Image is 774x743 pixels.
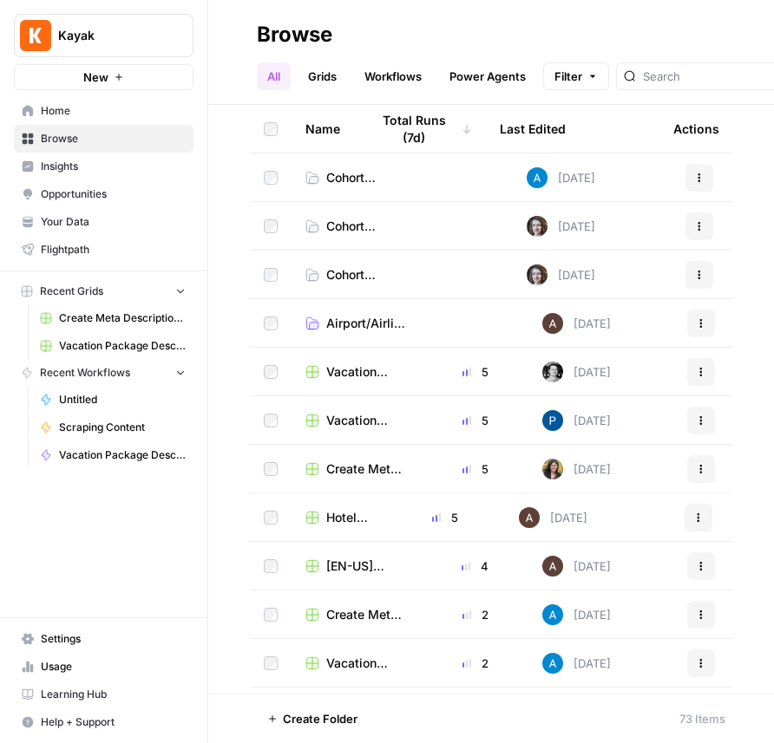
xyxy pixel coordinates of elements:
[14,360,193,386] button: Recent Workflows
[83,68,108,86] span: New
[14,278,193,304] button: Recent Grids
[298,62,347,90] a: Grids
[326,169,383,186] span: Cohort Exercises - Sessions 3 & 4
[14,653,193,681] a: Usage
[305,218,383,235] a: Cohort Exercises - Session 2
[542,410,563,431] img: pl7e58t6qlk7gfgh2zr3oyga3gis
[326,509,371,526] span: Hotel Net New Content
[326,363,408,381] span: Vacation Package Description Generator ([PERSON_NAME]) Grid
[41,714,186,730] span: Help + Support
[20,20,51,51] img: Kayak Logo
[542,653,611,674] div: [DATE]
[542,459,611,479] div: [DATE]
[542,556,611,577] div: [DATE]
[305,606,408,623] a: Create Meta Description ([PERSON_NAME]) Grid
[14,153,193,180] a: Insights
[41,687,186,702] span: Learning Hub
[527,167,595,188] div: [DATE]
[305,655,408,672] a: Vacation Package Description Generator ([PERSON_NAME]) Grid
[436,557,515,575] div: 4
[439,62,536,90] a: Power Agents
[305,363,408,381] a: Vacation Package Description Generator ([PERSON_NAME]) Grid
[326,412,408,429] span: Vacation package description generator ([PERSON_NAME]) Grid
[41,103,186,119] span: Home
[14,180,193,208] a: Opportunities
[436,460,515,478] div: 5
[305,315,408,332] a: Airport/Airline Fact Update
[305,412,408,429] a: Vacation package description generator ([PERSON_NAME]) Grid
[326,655,408,672] span: Vacation Package Description Generator ([PERSON_NAME]) Grid
[399,509,491,526] div: 5
[673,105,719,153] div: Actions
[527,216,548,237] img: rz7p8tmnmqi1pt4pno23fskyt2v8
[14,708,193,736] button: Help + Support
[40,284,103,299] span: Recent Grids
[542,362,563,382] img: 4vx69xode0b6rvenq8fzgxnr47hp
[305,557,408,575] a: [EN-US] Airport/Airline Content Refresh
[14,14,193,57] button: Workspace: Kayak
[41,214,186,230] span: Your Data
[326,557,408,575] span: [EN-US] Airport/Airline Content Refresh
[41,631,186,647] span: Settings
[14,236,193,264] a: Flightpath
[436,606,515,623] div: 2
[32,304,193,332] a: Create Meta Description ([PERSON_NAME]) Grid
[543,62,609,90] button: Filter
[58,27,163,44] span: Kayak
[370,105,472,153] div: Total Runs (7d)
[41,659,186,675] span: Usage
[305,105,342,153] div: Name
[519,507,540,528] img: wtbmvrjo3qvncyiyitl6zoukl9gz
[542,604,611,625] div: [DATE]
[527,264,595,285] div: [DATE]
[257,21,332,49] div: Browse
[542,604,563,625] img: o3cqybgnmipr355j8nz4zpq1mc6x
[542,362,611,382] div: [DATE]
[257,62,291,90] a: All
[542,459,563,479] img: re7xpd5lpd6r3te7ued3p9atxw8h
[41,131,186,147] span: Browse
[542,556,563,577] img: wtbmvrjo3qvncyiyitl6zoukl9gz
[542,410,611,431] div: [DATE]
[305,266,383,284] a: Cohort Exercises - Session 1
[283,710,357,727] span: Create Folder
[41,186,186,202] span: Opportunities
[41,159,186,174] span: Insights
[32,414,193,441] a: Scraping Content
[326,460,408,478] span: Create Meta description ([PERSON_NAME]) Grid
[41,242,186,257] span: Flightpath
[14,64,193,90] button: New
[519,507,587,528] div: [DATE]
[59,392,186,407] span: Untitled
[326,266,383,284] span: Cohort Exercises - Session 1
[14,97,193,125] a: Home
[527,264,548,285] img: rz7p8tmnmqi1pt4pno23fskyt2v8
[554,68,582,85] span: Filter
[326,218,383,235] span: Cohort Exercises - Session 2
[542,313,563,334] img: wtbmvrjo3qvncyiyitl6zoukl9gz
[40,365,130,381] span: Recent Workflows
[305,169,383,186] a: Cohort Exercises - Sessions 3 & 4
[59,447,186,463] span: Vacation Package Description Generator ([PERSON_NAME])
[500,105,566,153] div: Last Edited
[527,216,595,237] div: [DATE]
[436,412,515,429] div: 5
[32,441,193,469] a: Vacation Package Description Generator ([PERSON_NAME])
[326,315,408,332] span: Airport/Airline Fact Update
[436,655,515,672] div: 2
[59,310,186,326] span: Create Meta Description ([PERSON_NAME]) Grid
[679,710,725,727] div: 73 Items
[32,332,193,360] a: Vacation Package Description Generator ([PERSON_NAME]) Grid
[305,460,408,478] a: Create Meta description ([PERSON_NAME]) Grid
[14,208,193,236] a: Your Data
[257,705,368,733] button: Create Folder
[14,625,193,653] a: Settings
[527,167,548,188] img: o3cqybgnmipr355j8nz4zpq1mc6x
[326,606,408,623] span: Create Meta Description ([PERSON_NAME]) Grid
[542,313,611,334] div: [DATE]
[305,509,371,526] a: Hotel Net New Content
[436,363,515,381] div: 5
[14,125,193,153] a: Browse
[59,420,186,435] span: Scraping Content
[32,386,193,414] a: Untitled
